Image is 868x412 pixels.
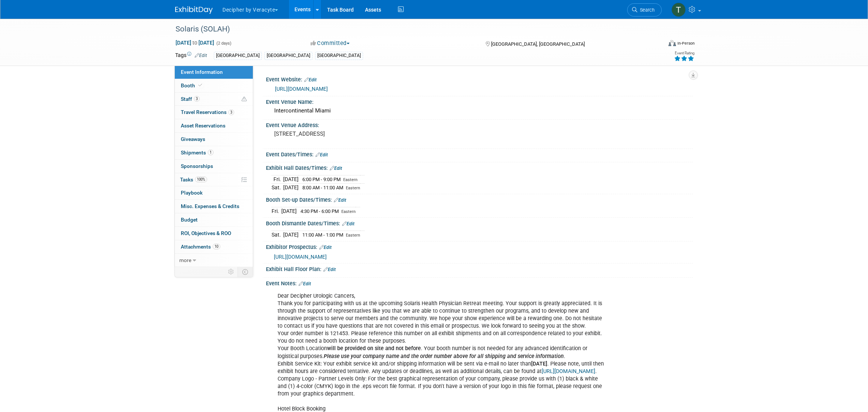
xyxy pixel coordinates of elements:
[302,177,341,182] span: 6:00 PM - 9:00 PM
[194,96,200,102] span: 3
[531,361,547,367] b: [DATE]
[195,53,207,58] a: Edit
[327,345,421,352] b: will be provided on site and not before
[175,213,253,226] a: Budget
[175,146,253,159] a: Shipments1
[283,231,299,238] td: [DATE]
[195,177,207,182] span: 100%
[175,93,253,106] a: Staff3
[181,217,198,223] span: Budget
[341,209,356,214] span: Eastern
[266,218,693,228] div: Booth Dismantle Dates/Times:
[302,232,343,238] span: 11:00 AM - 1:00 PM
[198,83,202,87] i: Booth reservation complete
[173,22,650,36] div: Solaris (SOLAH)
[272,207,281,215] td: Fri.
[181,150,213,156] span: Shipments
[272,183,283,191] td: Sat.
[181,203,239,209] span: Misc. Expenses & Credits
[315,52,363,60] div: [GEOGRAPHIC_DATA]
[175,227,253,240] a: ROI, Objectives & ROO
[175,6,213,14] img: ExhibitDay
[181,190,203,196] span: Playbook
[334,198,346,203] a: Edit
[175,106,253,119] a: Travel Reservations3
[213,244,220,249] span: 10
[266,120,693,129] div: Event Venue Address:
[175,173,253,186] a: Tasks100%
[272,231,283,238] td: Sat.
[283,175,299,183] td: [DATE]
[272,105,687,117] div: Intercontinental Miami
[175,119,253,132] a: Asset Reservations
[181,230,231,236] span: ROI, Objectives & ROO
[175,51,207,60] td: Tags
[346,233,360,238] span: Eastern
[283,183,299,191] td: [DATE]
[308,39,353,47] button: Committed
[275,86,328,92] a: [URL][DOMAIN_NAME]
[175,66,253,79] a: Event Information
[181,96,200,102] span: Staff
[342,221,354,226] a: Edit
[677,40,695,46] div: In-Person
[674,51,694,55] div: Event Rating
[266,264,693,273] div: Exhibit Hall Floor Plan:
[300,208,339,214] span: 4:30 PM - 6:00 PM
[181,82,204,88] span: Booth
[242,96,247,103] span: Potential Scheduling Conflict -- at least one attendee is tagged in another overlapping event.
[671,3,686,17] img: Tony Alvarado
[272,175,283,183] td: Fri.
[627,3,662,16] a: Search
[266,162,693,172] div: Exhibit Hall Dates/Times:
[617,39,695,50] div: Event Format
[175,254,253,267] a: more
[175,200,253,213] a: Misc. Expenses & Credits
[181,123,225,129] span: Asset Reservations
[266,278,693,288] div: Event Notes:
[319,245,332,250] a: Edit
[491,41,585,47] span: [GEOGRAPHIC_DATA], [GEOGRAPHIC_DATA]
[225,267,238,277] td: Personalize Event Tab Strip
[315,152,328,157] a: Edit
[180,177,207,183] span: Tasks
[181,69,223,75] span: Event Information
[181,163,213,169] span: Sponsorships
[264,52,312,60] div: [GEOGRAPHIC_DATA]
[208,150,213,155] span: 1
[175,79,253,92] a: Booth
[266,74,693,84] div: Event Website:
[181,109,234,115] span: Travel Reservations
[175,240,253,253] a: Attachments10
[343,177,357,182] span: Eastern
[175,160,253,173] a: Sponsorships
[238,267,253,277] td: Toggle Event Tabs
[266,241,693,251] div: Exhibitor Prospectus:
[281,207,297,215] td: [DATE]
[228,109,234,115] span: 3
[266,149,693,159] div: Event Dates/Times:
[181,136,205,142] span: Giveaways
[274,254,327,260] a: [URL][DOMAIN_NAME]
[191,40,198,46] span: to
[266,96,693,106] div: Event Venue Name:
[302,185,343,190] span: 8:00 AM - 11:00 AM
[299,281,311,286] a: Edit
[668,40,676,46] img: Format-Inperson.png
[346,186,360,190] span: Eastern
[323,267,336,272] a: Edit
[216,41,231,46] span: (2 days)
[304,77,317,82] a: Edit
[266,194,693,204] div: Booth Set-up Dates/Times:
[175,39,215,46] span: [DATE] [DATE]
[330,166,342,171] a: Edit
[637,7,655,13] span: Search
[214,52,262,60] div: [GEOGRAPHIC_DATA]
[274,130,436,137] pre: [STREET_ADDRESS]
[179,257,191,263] span: more
[181,244,220,250] span: Attachments
[542,368,595,375] a: [URL][DOMAIN_NAME]
[175,133,253,146] a: Giveaways
[324,353,564,360] i: Please use your company name and the order number above for all shipping and service information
